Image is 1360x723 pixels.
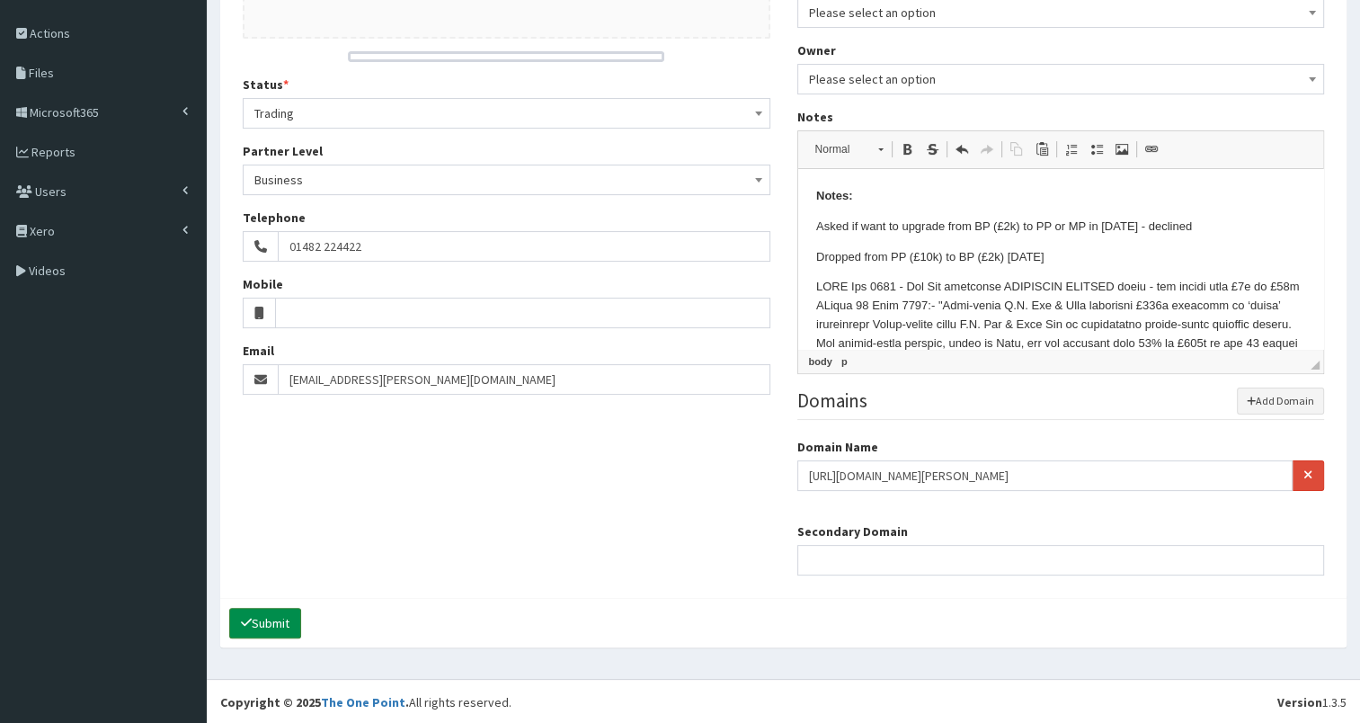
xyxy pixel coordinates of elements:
label: Partner Level [243,142,323,160]
a: p element [838,353,851,370]
a: Insert/Remove Bulleted List [1084,138,1109,161]
span: Actions [30,25,70,41]
label: Domain Name [797,438,878,456]
a: Bold (Ctrl+B) [894,138,920,161]
a: Strike Through [920,138,945,161]
span: Users [35,183,67,200]
span: Xero [30,223,55,239]
label: Email [243,342,274,360]
label: Secondary Domain [797,522,908,540]
a: Paste (Ctrl+V) [1029,138,1054,161]
a: The One Point [321,694,405,710]
a: Normal [805,137,893,162]
a: Link (Ctrl+L) [1139,138,1164,161]
span: Microsoft365 [30,104,99,120]
label: Mobile [243,275,283,293]
span: Trading [254,101,759,126]
b: Version [1277,694,1322,710]
button: Submit [229,608,301,638]
span: Business [243,165,770,195]
a: Insert/Remove Numbered List [1059,138,1084,161]
span: Reports [31,144,76,160]
span: Please select an option [797,64,1325,94]
label: Status [243,76,289,94]
legend: Domains [797,388,1325,419]
a: Image [1109,138,1134,161]
label: Owner [797,41,836,59]
span: Drag to resize [1311,361,1320,370]
span: Videos [29,263,66,279]
label: Notes [797,108,833,126]
span: Normal [806,138,869,161]
label: Telephone [243,209,306,227]
strong: Copyright © 2025 . [220,694,409,710]
span: Trading [243,98,770,129]
a: Redo (Ctrl+Y) [974,138,1000,161]
span: Business [254,167,759,192]
a: body element [805,353,836,370]
a: Undo (Ctrl+Z) [949,138,974,161]
div: 1.3.5 [1277,693,1347,711]
span: Files [29,65,54,81]
span: Please select an option [809,67,1313,92]
a: Copy (Ctrl+C) [1004,138,1029,161]
iframe: Rich Text Editor, notes [798,169,1324,349]
button: Add Domain [1237,388,1325,415]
